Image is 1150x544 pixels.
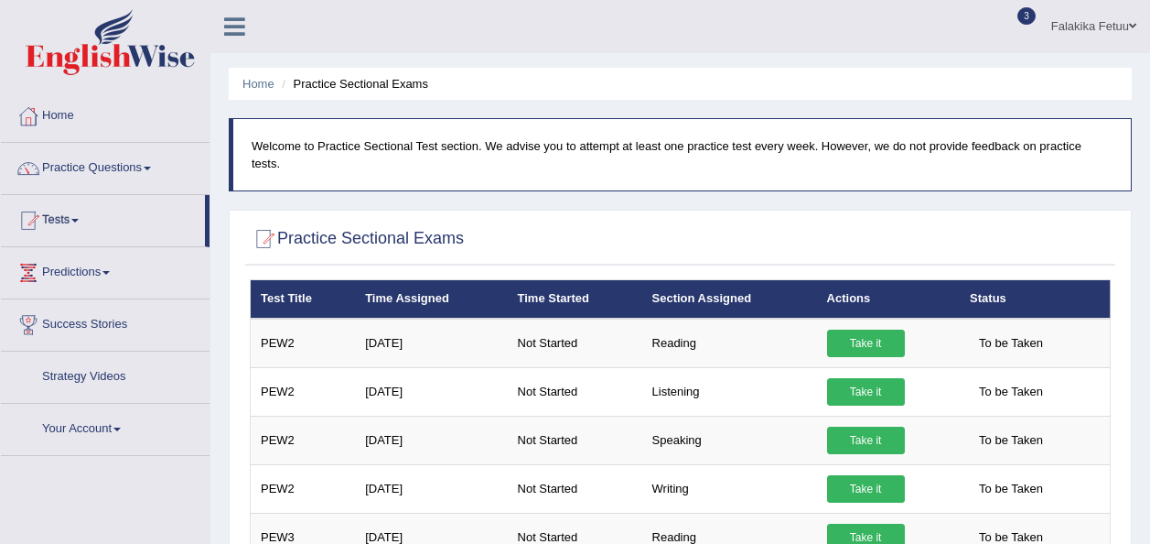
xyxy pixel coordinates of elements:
a: Practice Questions [1,143,210,189]
th: Actions [817,280,961,319]
a: Predictions [1,247,210,293]
a: Tests [1,195,205,241]
td: Reading [642,319,817,368]
td: Not Started [508,319,642,368]
th: Time Started [508,280,642,319]
a: Home [242,77,274,91]
td: Not Started [508,464,642,513]
span: 3 [1017,7,1036,25]
li: Practice Sectional Exams [277,75,428,92]
a: Take it [827,330,905,357]
a: Take it [827,475,905,503]
a: Take it [827,427,905,454]
td: [DATE] [355,367,507,416]
a: Your Account [1,404,210,450]
td: [DATE] [355,416,507,464]
span: To be Taken [970,427,1052,454]
td: Writing [642,464,817,513]
td: Listening [642,367,817,416]
h2: Practice Sectional Exams [250,225,464,253]
th: Time Assigned [355,280,507,319]
td: PEW2 [251,416,356,464]
td: PEW2 [251,319,356,368]
a: Home [1,91,210,136]
td: Not Started [508,416,642,464]
a: Take it [827,378,905,406]
td: Speaking [642,416,817,464]
th: Status [960,280,1110,319]
a: Strategy Videos [1,352,210,397]
td: PEW2 [251,464,356,513]
td: PEW2 [251,367,356,416]
a: Success Stories [1,299,210,345]
span: To be Taken [970,475,1052,503]
p: Welcome to Practice Sectional Test section. We advise you to attempt at least one practice test e... [252,137,1112,172]
td: Not Started [508,367,642,416]
th: Test Title [251,280,356,319]
span: To be Taken [970,330,1052,357]
span: To be Taken [970,378,1052,406]
th: Section Assigned [642,280,817,319]
td: [DATE] [355,319,507,368]
td: [DATE] [355,464,507,513]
